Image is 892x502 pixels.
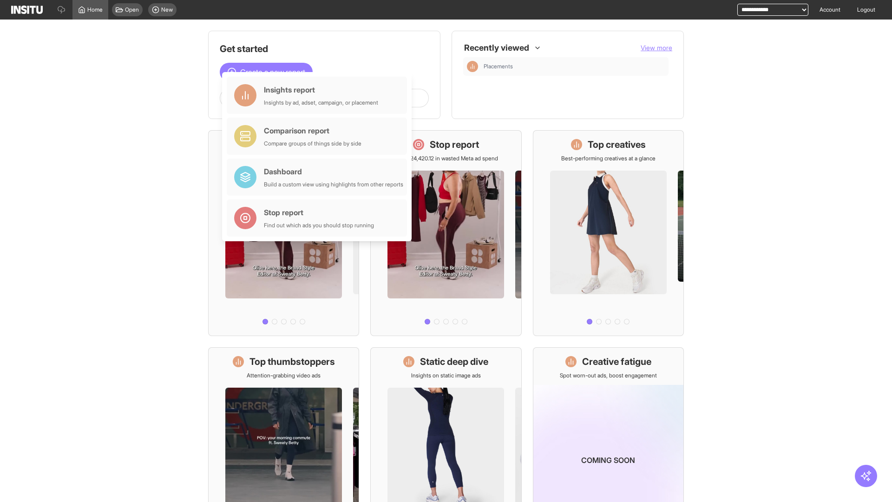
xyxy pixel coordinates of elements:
div: Insights by ad, adset, campaign, or placement [264,99,378,106]
span: View more [641,44,672,52]
button: Create a new report [220,63,313,81]
p: Save £24,420.12 in wasted Meta ad spend [394,155,498,162]
p: Best-performing creatives at a glance [561,155,656,162]
h1: Top thumbstoppers [249,355,335,368]
div: Build a custom view using highlights from other reports [264,181,403,188]
span: New [161,6,173,13]
div: Comparison report [264,125,361,136]
p: Attention-grabbing video ads [247,372,321,379]
span: Placements [484,63,665,70]
h1: Static deep dive [420,355,488,368]
div: Insights report [264,84,378,95]
div: Find out which ads you should stop running [264,222,374,229]
p: Insights on static image ads [411,372,481,379]
span: Open [125,6,139,13]
span: Placements [484,63,513,70]
span: Create a new report [240,66,305,78]
h1: Get started [220,42,429,55]
span: Home [87,6,103,13]
a: Top creativesBest-performing creatives at a glance [533,130,684,336]
h1: Stop report [430,138,479,151]
div: Stop report [264,207,374,218]
div: Dashboard [264,166,403,177]
img: Logo [11,6,43,14]
div: Compare groups of things side by side [264,140,361,147]
h1: Top creatives [588,138,646,151]
button: View more [641,43,672,53]
a: What's live nowSee all active ads instantly [208,130,359,336]
div: Insights [467,61,478,72]
a: Stop reportSave £24,420.12 in wasted Meta ad spend [370,130,521,336]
